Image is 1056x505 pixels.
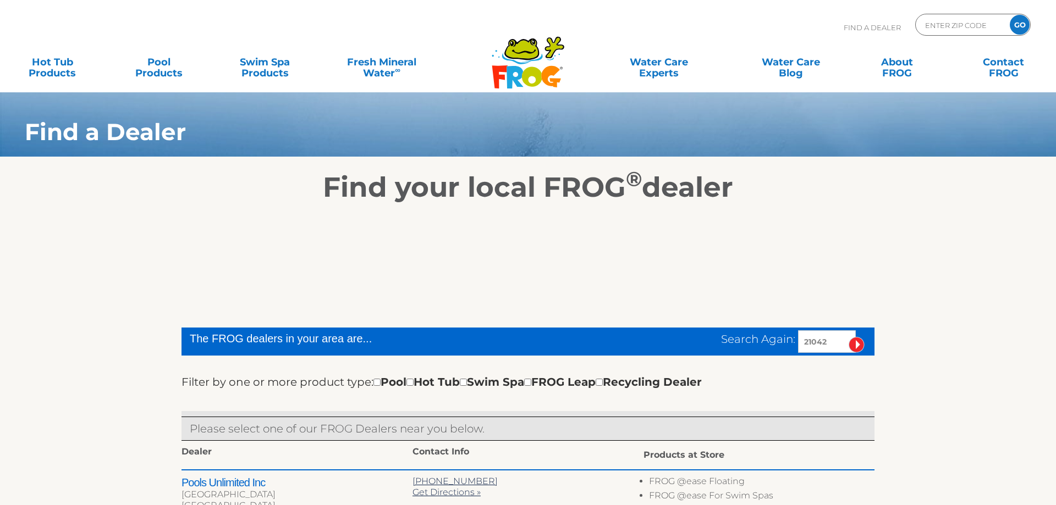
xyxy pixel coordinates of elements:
[182,446,413,460] div: Dealer
[849,337,865,353] input: Submit
[117,51,200,73] a: PoolProducts
[856,51,938,73] a: AboutFROG
[395,65,400,74] sup: ∞
[182,489,413,500] div: [GEOGRAPHIC_DATA]
[963,51,1045,73] a: ContactFROG
[190,420,866,437] p: Please select one of our FROG Dealers near you below.
[25,119,944,145] h1: Find a Dealer
[643,446,875,464] div: Products at Store
[8,171,1048,204] h2: Find your local FROG dealer
[486,22,570,89] img: Frog Products Logo
[750,51,832,73] a: Water CareBlog
[721,332,795,346] span: Search Again:
[591,51,725,73] a: Water CareExperts
[373,373,702,391] div: Pool Hot Tub Swim Spa FROG Leap Recycling Dealer
[413,476,498,486] a: [PHONE_NUMBER]
[1010,15,1030,35] input: GO
[190,330,532,347] div: The FROG dealers in your area are...
[11,51,94,73] a: Hot TubProducts
[182,373,373,391] label: Filter by one or more product type:
[844,14,901,41] p: Find A Dealer
[224,51,306,73] a: Swim SpaProducts
[330,51,433,73] a: Fresh MineralWater∞
[649,490,875,504] li: FROG @ease For Swim Spas
[649,476,875,490] li: FROG @ease Floating
[413,446,643,460] div: Contact Info
[626,167,642,191] sup: ®
[182,476,413,489] h2: Pools Unlimited Inc
[413,487,481,497] a: Get Directions »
